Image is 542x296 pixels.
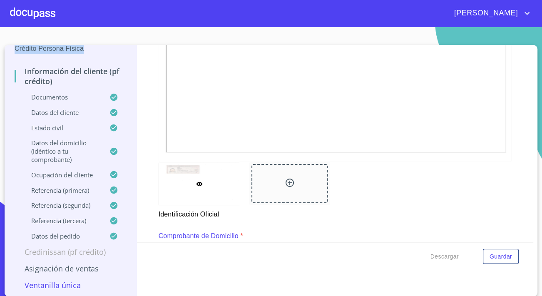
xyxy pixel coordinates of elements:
[15,216,109,225] p: Referencia (tercera)
[15,124,109,132] p: Estado Civil
[15,93,109,101] p: Documentos
[15,280,127,290] p: Ventanilla única
[159,231,239,241] p: Comprobante de Domicilio
[427,249,462,264] button: Descargar
[15,247,127,257] p: Credinissan (PF crédito)
[483,249,519,264] button: Guardar
[15,108,109,117] p: Datos del cliente
[430,251,459,262] span: Descargar
[15,201,109,209] p: Referencia (segunda)
[15,171,109,179] p: Ocupación del Cliente
[15,139,109,164] p: Datos del domicilio (idéntico a tu comprobante)
[15,264,127,274] p: Asignación de Ventas
[15,66,127,86] p: Información del cliente (PF crédito)
[159,206,239,219] p: Identificación Oficial
[15,186,109,194] p: Referencia (primera)
[15,232,109,240] p: Datos del pedido
[448,7,532,20] button: account of current user
[448,7,522,20] span: [PERSON_NAME]
[490,251,512,262] span: Guardar
[15,44,127,54] p: Crédito Persona Física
